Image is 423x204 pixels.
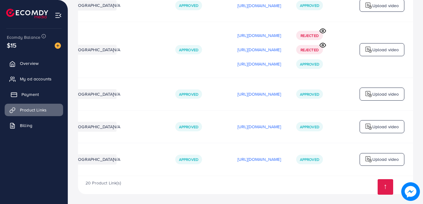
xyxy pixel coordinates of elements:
[85,180,121,186] span: 20 Product Link(s)
[7,34,40,40] span: Ecomdy Balance
[113,124,120,130] span: N/A
[5,88,63,101] a: Payment
[6,9,48,18] img: logo
[5,73,63,85] a: My ad accounts
[237,60,281,68] p: [URL][DOMAIN_NAME]
[179,3,198,8] span: Approved
[69,154,117,164] li: [GEOGRAPHIC_DATA]
[237,46,281,53] p: [URL][DOMAIN_NAME]
[301,47,319,52] span: Rejected
[69,45,117,55] li: [GEOGRAPHIC_DATA]
[113,91,120,97] span: N/A
[372,156,399,163] p: Upload video
[237,2,281,9] p: [URL][DOMAIN_NAME]
[20,76,52,82] span: My ad accounts
[20,122,32,129] span: Billing
[7,41,16,50] span: $15
[5,104,63,116] a: Product Links
[5,57,63,70] a: Overview
[69,89,117,99] li: [GEOGRAPHIC_DATA]
[401,182,420,201] img: image
[237,90,281,98] p: [URL][DOMAIN_NAME]
[300,3,319,8] span: Approved
[179,124,198,129] span: Approved
[372,2,399,9] p: Upload video
[300,124,319,129] span: Approved
[179,92,198,97] span: Approved
[55,43,61,49] img: image
[365,46,372,53] img: logo
[365,2,372,9] img: logo
[372,46,399,53] p: Upload video
[237,156,281,163] p: [URL][DOMAIN_NAME]
[21,91,39,97] span: Payment
[113,156,120,162] span: N/A
[300,157,319,162] span: Approved
[113,2,120,8] span: N/A
[69,122,117,132] li: [GEOGRAPHIC_DATA]
[179,47,198,52] span: Approved
[372,90,399,98] p: Upload video
[20,60,39,66] span: Overview
[301,33,319,38] span: Rejected
[300,61,319,67] span: Approved
[237,123,281,130] p: [URL][DOMAIN_NAME]
[179,157,198,162] span: Approved
[300,92,319,97] span: Approved
[113,47,120,53] span: N/A
[365,156,372,163] img: logo
[69,0,117,10] li: [GEOGRAPHIC_DATA]
[55,12,62,19] img: menu
[372,123,399,130] p: Upload video
[5,119,63,132] a: Billing
[237,32,281,39] p: [URL][DOMAIN_NAME]
[20,107,47,113] span: Product Links
[365,123,372,130] img: logo
[365,90,372,98] img: logo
